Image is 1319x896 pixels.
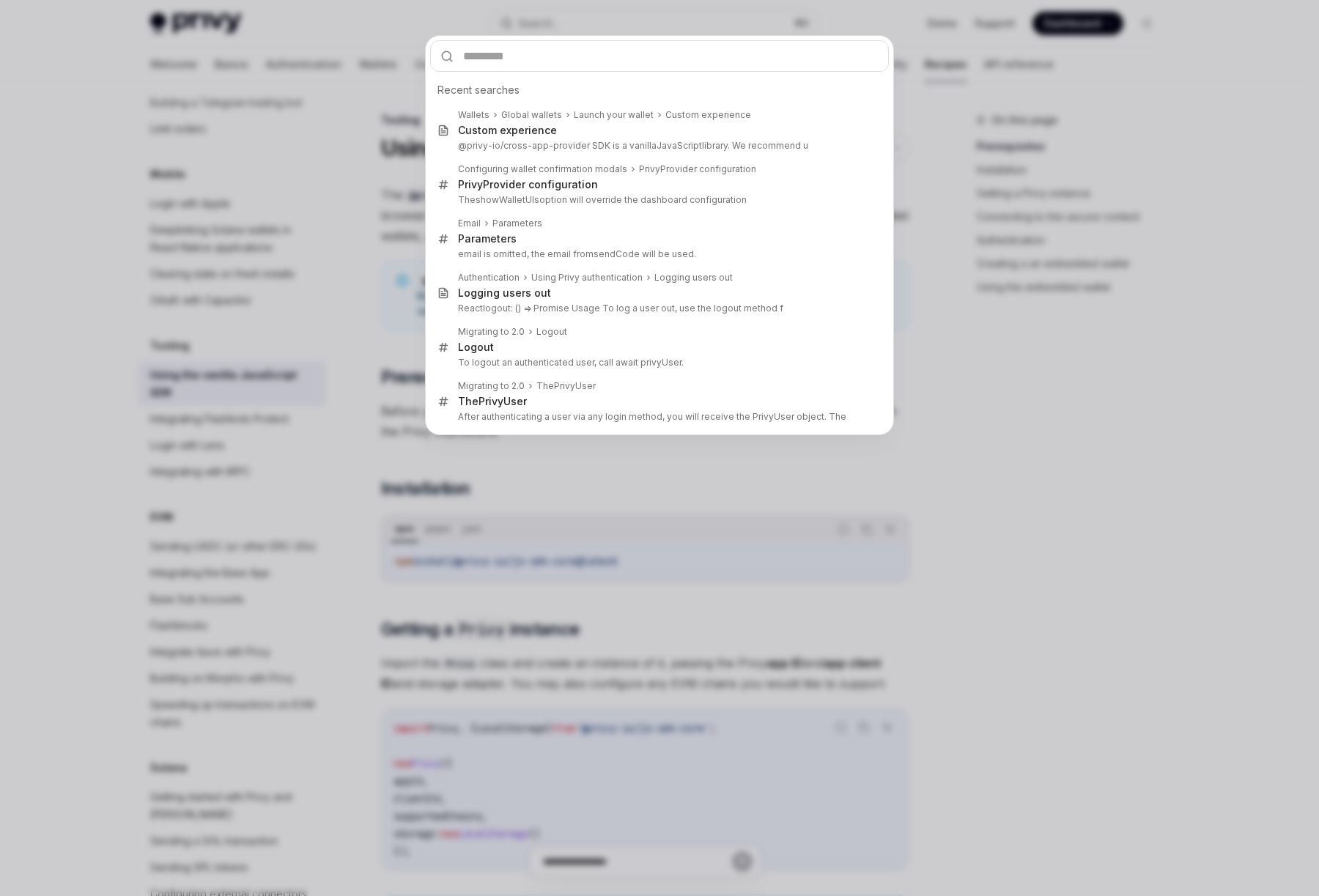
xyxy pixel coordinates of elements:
div: PrivyProvider configuration [458,178,598,191]
b: PrivyUser [479,395,527,407]
p: After authenticating a user via any login method, you will receive the PrivyUser object. The [458,411,858,423]
p: email is omitted, the email from Code will be used. [458,248,858,260]
div: The [458,395,527,408]
div: Logging users out [654,272,733,284]
div: Parameters [492,218,542,229]
b: PrivyUser [554,380,596,391]
div: Migrating to 2.0 [458,326,525,338]
p: @privy-io/cross-app-provider SDK is a vanilla library. We recommend u [458,140,858,152]
div: Configuring wallet confirmation modals [458,163,627,175]
b: JavaScript [657,140,702,151]
div: Launch your wallet [574,109,654,121]
div: PrivyProvider configuration [639,163,756,175]
div: Custom experience [458,124,557,137]
div: Authentication [458,272,520,284]
div: Email [458,218,481,229]
p: To logout an authenticated user, call await privyUser. [458,357,858,369]
div: Wallets [458,109,489,121]
b: send [594,248,616,259]
div: Custom experience [665,109,751,121]
b: logout [483,303,511,314]
p: React : () => Promise Usage To log a user out, use the logout method f [458,303,858,314]
div: Logging users out [458,286,551,300]
div: Migrating to 2.0 [458,380,525,392]
b: Logout [536,326,567,337]
div: Parameters [458,232,517,245]
span: Recent searches [437,83,520,97]
div: The [536,380,596,392]
b: Logout [458,341,494,353]
p: The option will override the dashboard configuration [458,194,858,206]
div: Using Privy authentication [531,272,643,284]
b: showWalletUIs [476,194,539,205]
div: Global wallets [501,109,562,121]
